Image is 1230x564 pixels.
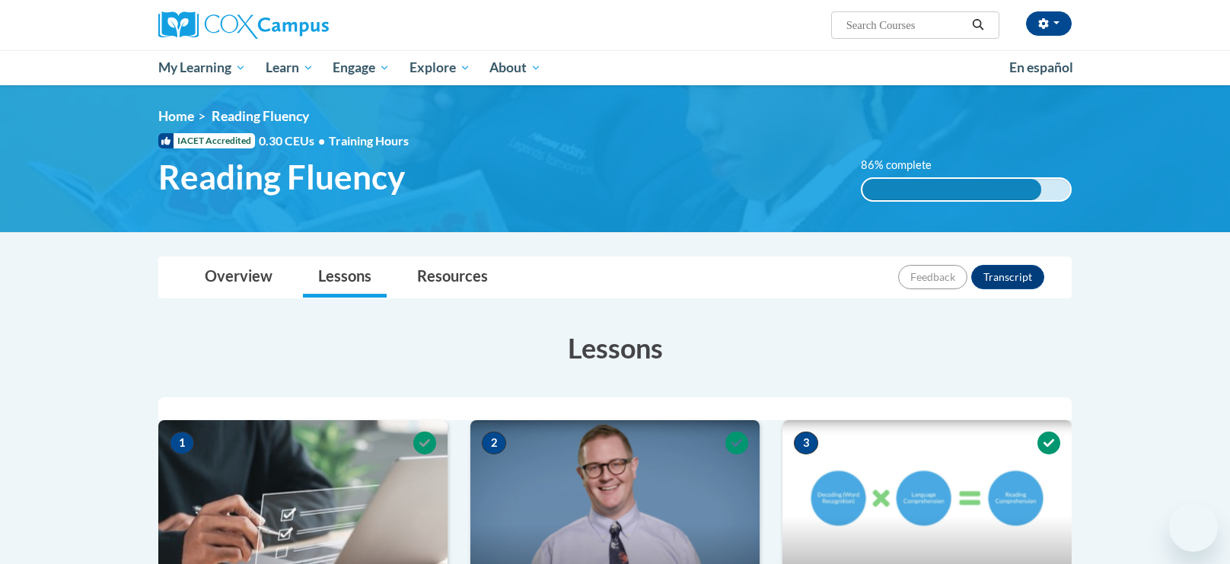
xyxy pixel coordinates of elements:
button: Search [967,16,989,34]
a: Home [158,108,194,124]
div: 86% complete [862,179,1041,200]
a: Lessons [303,257,387,298]
a: My Learning [148,50,256,85]
span: • [318,133,325,148]
button: Feedback [898,265,967,289]
span: En español [1009,59,1073,75]
a: Resources [402,257,503,298]
span: Reading Fluency [212,108,309,124]
a: Learn [256,50,323,85]
span: 3 [794,432,818,454]
span: Explore [409,59,470,77]
span: Training Hours [329,133,409,148]
span: Learn [266,59,314,77]
img: Cox Campus [158,11,329,39]
div: Main menu [135,50,1095,85]
label: 86% complete [861,157,948,174]
a: En español [999,52,1083,84]
span: About [489,59,541,77]
span: 1 [170,432,194,454]
iframe: Button to launch messaging window [1169,503,1218,552]
span: 0.30 CEUs [259,132,329,149]
a: Engage [323,50,400,85]
a: About [480,50,552,85]
span: 2 [482,432,506,454]
h3: Lessons [158,329,1072,367]
a: Overview [190,257,288,298]
span: Engage [333,59,390,77]
span: My Learning [158,59,246,77]
button: Transcript [971,265,1044,289]
input: Search Courses [845,16,967,34]
a: Explore [400,50,480,85]
span: IACET Accredited [158,133,255,148]
span: Reading Fluency [158,157,405,197]
button: Account Settings [1026,11,1072,36]
a: Cox Campus [158,11,448,39]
